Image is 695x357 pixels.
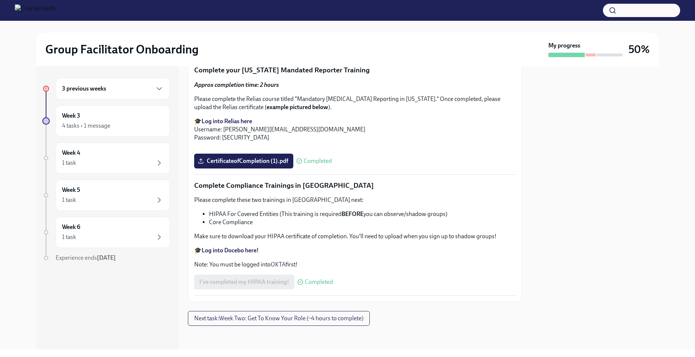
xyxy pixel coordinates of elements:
strong: [DATE] [97,254,116,261]
strong: BEFORE [342,210,363,217]
a: OKTA [271,261,285,268]
a: Week 41 task [42,143,170,174]
h6: Week 5 [62,186,80,194]
h2: Group Facilitator Onboarding [45,42,199,57]
p: Make sure to download your HIPAA certificate of completion. You'll need to upload when you sign u... [194,232,516,240]
li: HIPAA For Covered Entities (This training is required you can observe/shadow groups) [209,210,516,218]
h6: Week 4 [62,149,80,157]
span: Experience ends [56,254,116,261]
h6: 3 previous weeks [62,85,106,93]
button: Next task:Week Two: Get To Know Your Role (~4 hours to complete) [188,311,370,326]
p: 🎓 [194,246,516,255]
div: 4 tasks • 1 message [62,122,110,130]
strong: Approx completion time: 2 hours [194,81,279,88]
p: 🎓 Username: [PERSON_NAME][EMAIL_ADDRESS][DOMAIN_NAME] Password: [SECURITY_DATA] [194,117,516,142]
img: CharlieHealth [15,4,56,16]
p: Please complete these two trainings in [GEOGRAPHIC_DATA] next: [194,196,516,204]
li: Core Compliance [209,218,516,226]
h6: Week 3 [62,112,80,120]
span: CertificateofCompletion (1).pdf [199,157,288,165]
a: Week 61 task [42,217,170,248]
strong: example pictured below [267,104,328,111]
div: 3 previous weeks [56,78,170,99]
p: Complete Compliance Trainings in [GEOGRAPHIC_DATA] [194,181,516,190]
strong: My progress [548,42,580,50]
p: Complete your [US_STATE] Mandated Reporter Training [194,65,516,75]
div: 1 task [62,196,76,204]
h6: Week 6 [62,223,80,231]
a: Week 51 task [42,180,170,211]
a: Log into Docebo here! [202,247,259,254]
p: Note: You must be logged into first! [194,261,516,269]
p: Please complete the Relias course titled "Mandatory [MEDICAL_DATA] Reporting in [US_STATE]." Once... [194,95,516,111]
span: Completed [304,158,332,164]
span: Completed [305,279,333,285]
div: 1 task [62,233,76,241]
label: CertificateofCompletion (1).pdf [194,154,293,168]
span: Next task : Week Two: Get To Know Your Role (~4 hours to complete) [194,315,363,322]
a: Week 34 tasks • 1 message [42,105,170,137]
a: Log into Relias here [202,118,252,125]
div: 1 task [62,159,76,167]
h3: 50% [629,43,650,56]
